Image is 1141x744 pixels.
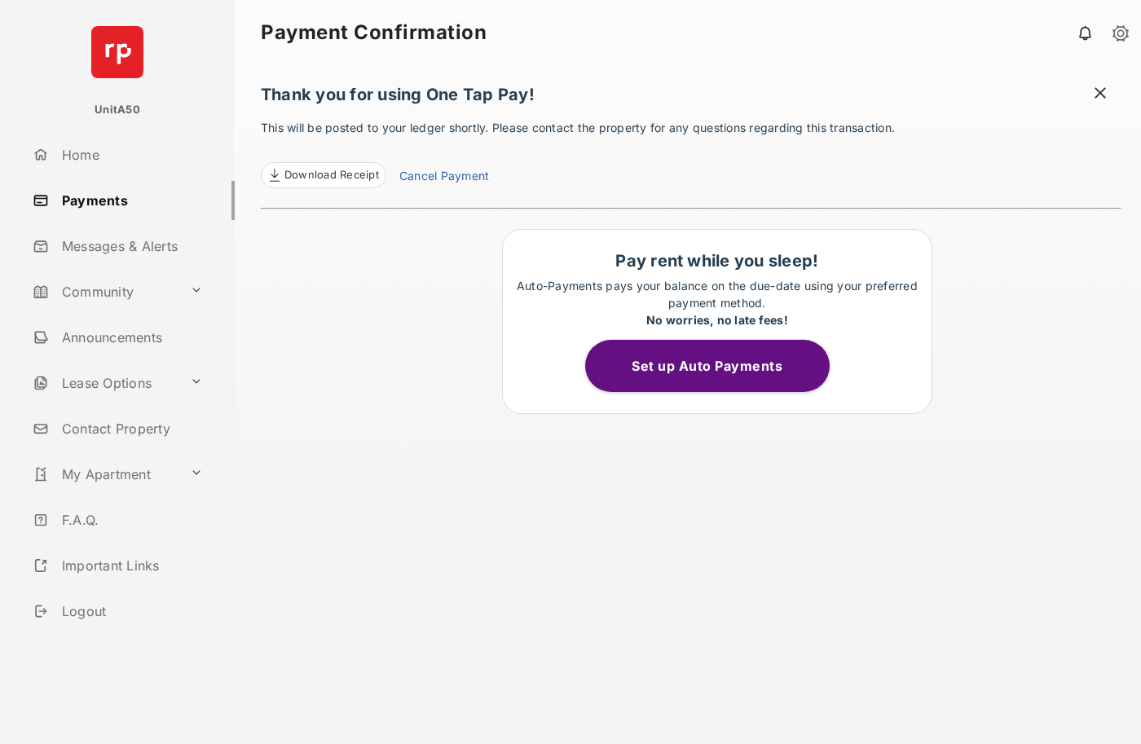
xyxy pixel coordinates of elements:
strong: Payment Confirmation [261,23,487,42]
a: Download Receipt [261,162,386,188]
h1: Pay rent while you sleep! [511,251,923,271]
a: Community [26,272,183,311]
a: Cancel Payment [399,167,489,188]
img: svg+xml;base64,PHN2ZyB4bWxucz0iaHR0cDovL3d3dy53My5vcmcvMjAwMC9zdmciIHdpZHRoPSI2NCIgaGVpZ2h0PSI2NC... [91,26,143,78]
a: Announcements [26,318,235,357]
p: UnitA50 [95,102,140,118]
a: Lease Options [26,363,183,403]
p: This will be posted to your ledger shortly. Please contact the property for any questions regardi... [261,119,1121,188]
a: F.A.Q. [26,500,235,539]
a: Messages & Alerts [26,227,235,266]
a: Logout [26,592,235,631]
a: Important Links [26,546,209,585]
a: Set up Auto Payments [585,358,849,374]
a: Payments [26,181,235,220]
div: No worries, no late fees! [511,311,923,328]
a: Contact Property [26,409,235,448]
a: My Apartment [26,455,183,494]
h1: Thank you for using One Tap Pay! [261,85,1121,112]
p: Auto-Payments pays your balance on the due-date using your preferred payment method. [511,277,923,328]
span: Download Receipt [284,167,379,183]
button: Set up Auto Payments [585,340,830,392]
a: Home [26,135,235,174]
